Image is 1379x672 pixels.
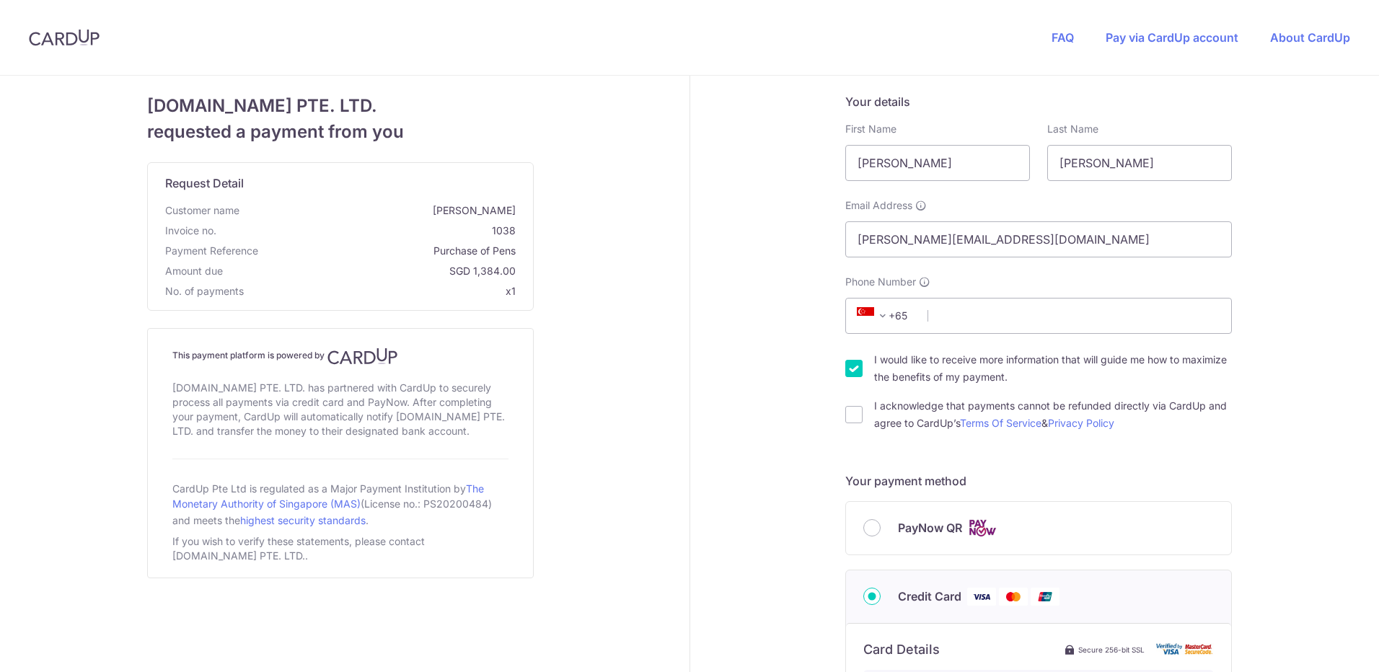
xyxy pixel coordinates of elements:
div: Credit Card Visa Mastercard Union Pay [863,588,1214,606]
div: If you wish to verify these statements, please contact [DOMAIN_NAME] PTE. LTD.. [172,531,508,566]
span: [DOMAIN_NAME] PTE. LTD. [147,93,534,119]
span: requested a payment from you [147,119,534,145]
span: No. of payments [165,284,244,299]
a: Privacy Policy [1048,417,1114,429]
label: I acknowledge that payments cannot be refunded directly via CardUp and agree to CardUp’s & [874,397,1232,432]
a: About CardUp [1270,30,1350,45]
label: I would like to receive more information that will guide me how to maximize the benefits of my pa... [874,351,1232,386]
span: PayNow QR [898,519,962,536]
span: Email Address [845,198,912,213]
span: +65 [857,307,891,324]
span: Credit Card [898,588,961,605]
label: Last Name [1047,122,1098,136]
h6: Card Details [863,641,940,658]
h4: This payment platform is powered by [172,348,508,365]
span: Purchase of Pens [264,244,516,258]
span: Secure 256-bit SSL [1078,644,1145,655]
span: 1038 [222,224,516,238]
span: Phone Number [845,275,916,289]
span: translation missing: en.request_detail [165,176,244,190]
span: SGD 1,384.00 [229,264,516,278]
img: card secure [1156,643,1214,655]
span: [PERSON_NAME] [245,203,516,218]
a: highest security standards [240,514,366,526]
span: Amount due [165,264,223,278]
a: Terms Of Service [960,417,1041,429]
div: [DOMAIN_NAME] PTE. LTD. has partnered with CardUp to securely process all payments via credit car... [172,378,508,441]
span: Customer name [165,203,239,218]
a: FAQ [1052,30,1074,45]
img: Visa [967,588,996,606]
img: Union Pay [1031,588,1059,606]
img: Mastercard [999,588,1028,606]
span: Invoice no. [165,224,216,238]
h5: Your payment method [845,472,1232,490]
a: Pay via CardUp account [1106,30,1238,45]
h5: Your details [845,93,1232,110]
span: x1 [506,285,516,297]
input: Last name [1047,145,1232,181]
div: PayNow QR Cards logo [863,519,1214,537]
input: First name [845,145,1030,181]
img: CardUp [327,348,398,365]
span: +65 [852,307,917,324]
span: translation missing: en.payment_reference [165,244,258,257]
input: Email address [845,221,1232,257]
img: Cards logo [968,519,997,537]
label: First Name [845,122,896,136]
div: CardUp Pte Ltd is regulated as a Major Payment Institution by (License no.: PS20200484) and meets... [172,477,508,531]
img: CardUp [29,29,100,46]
